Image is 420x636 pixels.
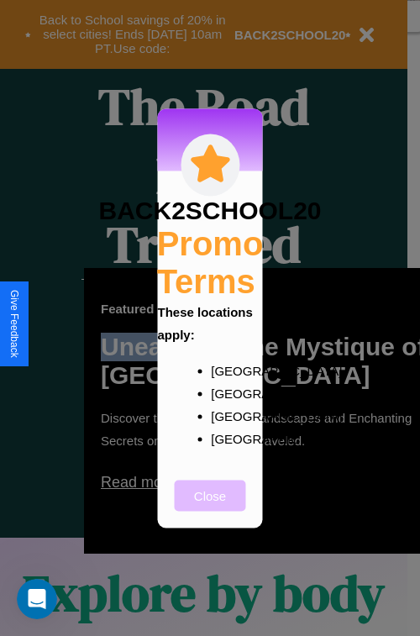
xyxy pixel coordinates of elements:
div: Give Feedback [8,290,20,358]
p: [GEOGRAPHIC_DATA] [211,427,243,449]
b: These locations apply: [158,304,253,341]
h2: Promo Terms [157,224,264,300]
button: Close [175,480,246,511]
iframe: Intercom live chat [17,579,57,619]
h3: BACK2SCHOOL20 [98,196,321,224]
p: [GEOGRAPHIC_DATA] [211,359,243,381]
p: [GEOGRAPHIC_DATA] [211,404,243,427]
p: [GEOGRAPHIC_DATA] [211,381,243,404]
